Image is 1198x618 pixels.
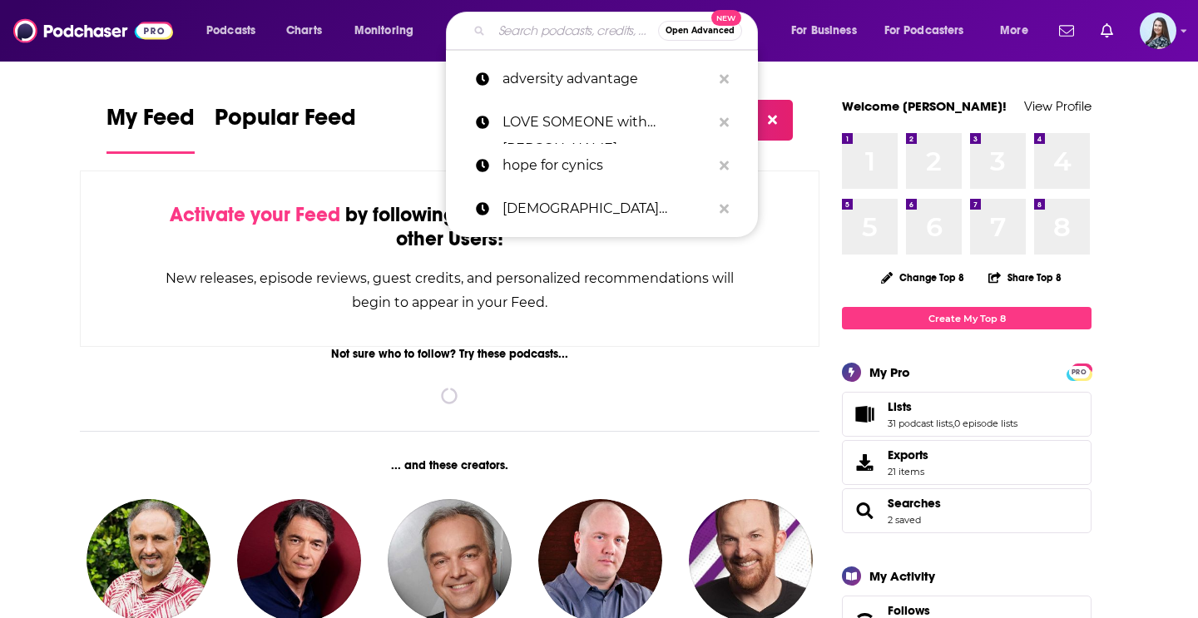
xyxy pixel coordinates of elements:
[888,496,941,511] a: Searches
[215,103,356,141] span: Popular Feed
[888,447,928,462] span: Exports
[106,103,195,141] span: My Feed
[780,17,878,44] button: open menu
[1000,19,1028,42] span: More
[492,17,658,44] input: Search podcasts, credits, & more...
[206,19,255,42] span: Podcasts
[13,15,173,47] img: Podchaser - Follow, Share and Rate Podcasts
[842,307,1092,329] a: Create My Top 8
[1052,17,1081,45] a: Show notifications dropdown
[842,488,1092,533] span: Searches
[842,392,1092,437] span: Lists
[888,399,912,414] span: Lists
[1140,12,1176,49] span: Logged in as brookefortierpr
[888,514,921,526] a: 2 saved
[1024,98,1092,114] a: View Profile
[888,603,930,618] span: Follows
[80,458,819,472] div: ... and these creators.
[871,267,974,288] button: Change Top 8
[1140,12,1176,49] img: User Profile
[446,187,758,230] a: [DEMOGRAPHIC_DATA] women
[1140,12,1176,49] button: Show profile menu
[988,261,1062,294] button: Share Top 8
[791,19,857,42] span: For Business
[842,440,1092,485] a: Exports
[1094,17,1120,45] a: Show notifications dropdown
[462,12,774,50] div: Search podcasts, credits, & more...
[988,17,1049,44] button: open menu
[446,57,758,101] a: adversity advantage
[502,101,711,144] p: LOVE SOMEONE with Delilah
[446,144,758,187] a: hope for cynics
[711,10,741,26] span: New
[888,418,953,429] a: 31 podcast lists
[1069,366,1089,378] span: PRO
[343,17,435,44] button: open menu
[869,364,910,380] div: My Pro
[888,603,1041,618] a: Follows
[874,17,988,44] button: open menu
[286,19,322,42] span: Charts
[164,203,735,251] div: by following Podcasts, Creators, Lists, and other Users!
[888,399,1017,414] a: Lists
[666,27,735,35] span: Open Advanced
[954,418,1017,429] a: 0 episode lists
[446,101,758,144] a: LOVE SOMEONE with [PERSON_NAME]
[164,266,735,314] div: New releases, episode reviews, guest credits, and personalized recommendations will begin to appe...
[106,103,195,154] a: My Feed
[658,21,742,41] button: Open AdvancedNew
[170,202,340,227] span: Activate your Feed
[869,568,935,584] div: My Activity
[354,19,413,42] span: Monitoring
[842,98,1007,114] a: Welcome [PERSON_NAME]!
[848,451,881,474] span: Exports
[502,187,711,230] p: christian women
[888,466,928,477] span: 21 items
[195,17,277,44] button: open menu
[502,144,711,187] p: hope for cynics
[80,347,819,361] div: Not sure who to follow? Try these podcasts...
[884,19,964,42] span: For Podcasters
[848,499,881,522] a: Searches
[502,57,711,101] p: adversity advantage
[215,103,356,154] a: Popular Feed
[953,418,954,429] span: ,
[848,403,881,426] a: Lists
[1069,365,1089,378] a: PRO
[275,17,332,44] a: Charts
